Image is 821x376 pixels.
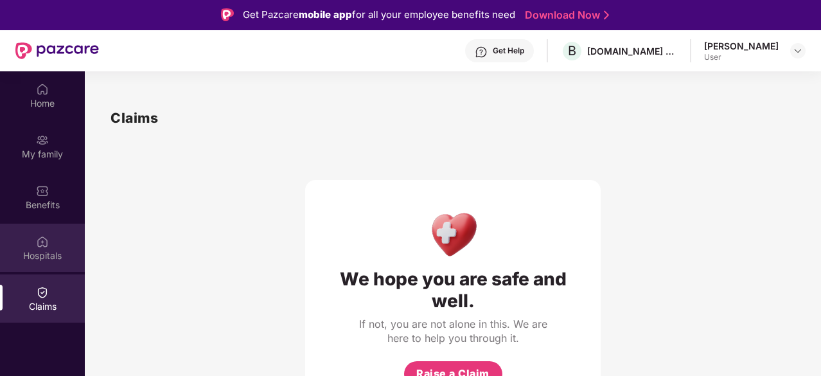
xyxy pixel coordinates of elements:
div: User [704,52,779,62]
div: [DOMAIN_NAME] Global ([GEOGRAPHIC_DATA]) Private Limited [587,45,677,57]
img: Stroke [604,8,609,22]
img: Health Care [425,206,481,262]
span: B [568,43,576,58]
img: svg+xml;base64,PHN2ZyBpZD0iSG9zcGl0YWxzIiB4bWxucz0iaHR0cDovL3d3dy53My5vcmcvMjAwMC9zdmciIHdpZHRoPS... [36,235,49,248]
img: svg+xml;base64,PHN2ZyB3aWR0aD0iMjAiIGhlaWdodD0iMjAiIHZpZXdCb3g9IjAgMCAyMCAyMCIgZmlsbD0ibm9uZSIgeG... [36,134,49,147]
a: Download Now [525,8,605,22]
div: Get Help [493,46,524,56]
div: Get Pazcare for all your employee benefits need [243,7,515,22]
img: svg+xml;base64,PHN2ZyBpZD0iSGVscC0zMngzMiIgeG1sbnM9Imh0dHA6Ly93d3cudzMub3JnLzIwMDAvc3ZnIiB3aWR0aD... [475,46,488,58]
img: svg+xml;base64,PHN2ZyBpZD0iRHJvcGRvd24tMzJ4MzIiIHhtbG5zPSJodHRwOi8vd3d3LnczLm9yZy8yMDAwL3N2ZyIgd2... [793,46,803,56]
img: Logo [221,8,234,21]
h1: Claims [110,107,158,129]
div: [PERSON_NAME] [704,40,779,52]
img: svg+xml;base64,PHN2ZyBpZD0iSG9tZSIgeG1sbnM9Imh0dHA6Ly93d3cudzMub3JnLzIwMDAvc3ZnIiB3aWR0aD0iMjAiIG... [36,83,49,96]
strong: mobile app [299,8,352,21]
div: If not, you are not alone in this. We are here to help you through it. [357,317,549,345]
img: New Pazcare Logo [15,42,99,59]
img: svg+xml;base64,PHN2ZyBpZD0iQ2xhaW0iIHhtbG5zPSJodHRwOi8vd3d3LnczLm9yZy8yMDAwL3N2ZyIgd2lkdGg9IjIwIi... [36,286,49,299]
img: svg+xml;base64,PHN2ZyBpZD0iQmVuZWZpdHMiIHhtbG5zPSJodHRwOi8vd3d3LnczLm9yZy8yMDAwL3N2ZyIgd2lkdGg9Ij... [36,184,49,197]
div: We hope you are safe and well. [331,268,575,312]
